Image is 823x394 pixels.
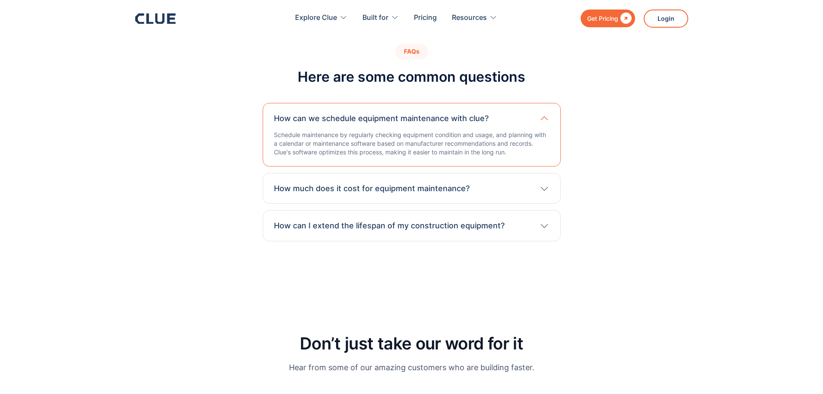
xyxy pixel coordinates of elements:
a: Pricing [414,4,437,32]
div: Explore Clue [295,4,347,32]
div: Built for [362,4,388,32]
div: Get Pricing [587,13,618,24]
div: Resources [452,4,497,32]
div: Resources [452,4,487,32]
h2: Here are some common questions [298,68,525,86]
div: Built for [362,4,399,32]
div:  [618,13,632,24]
h2: Don’t just take our word for it [246,333,578,355]
h3: How can we schedule equipment maintenance with clue? [274,113,489,124]
div: Explore Clue [295,4,337,32]
a: Login [644,10,688,28]
div: FAQs [395,44,428,60]
div: Hear from some of our amazing customers who are building faster. [246,362,578,373]
h3: How much does it cost for equipment maintenance? [274,183,470,194]
p: Schedule maintenance by regularly checking equipment condition and usage, and planning with a cal... [274,131,550,157]
h3: How can I extend the lifespan of my construction equipment? [274,220,505,231]
a: Get Pricing [581,10,635,27]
